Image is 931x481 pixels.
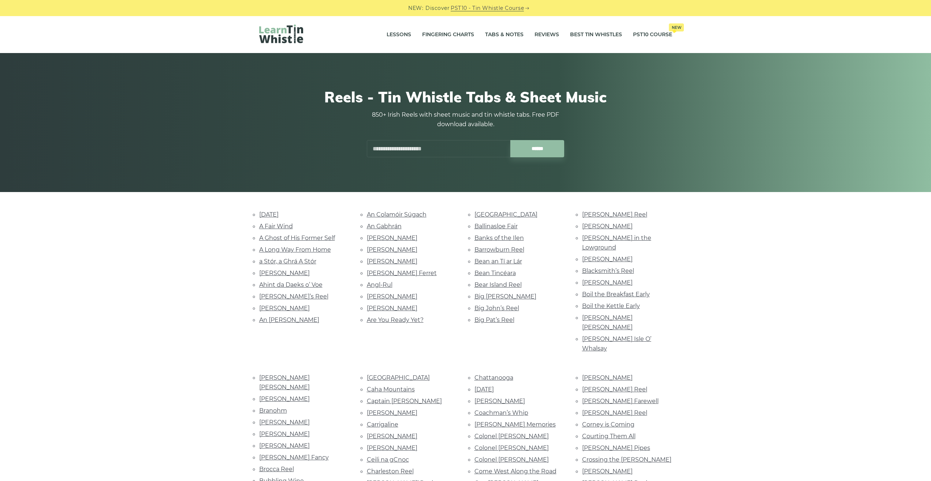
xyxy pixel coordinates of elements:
a: Bean an Tí ar Lár [474,258,522,265]
a: Best Tin Whistles [570,26,622,44]
img: LearnTinWhistle.com [259,25,303,43]
a: Courting Them All [582,433,636,440]
a: [PERSON_NAME] [259,419,310,426]
a: [PERSON_NAME] [259,395,310,402]
a: Corney is Coming [582,421,634,428]
a: [PERSON_NAME] [474,398,525,405]
a: Big John’s Reel [474,305,519,312]
a: [PERSON_NAME] [582,223,633,230]
a: A Ghost of His Former Self [259,234,335,241]
a: [PERSON_NAME] [367,246,417,253]
a: Big [PERSON_NAME] [474,293,536,300]
a: [PERSON_NAME] Reel [582,409,647,416]
a: Ahint da Daeks o’ Voe [259,281,323,288]
a: Tabs & Notes [485,26,524,44]
a: [GEOGRAPHIC_DATA] [367,374,430,381]
a: [PERSON_NAME] Ferret [367,270,437,277]
a: [PERSON_NAME] [259,442,310,449]
a: [PERSON_NAME] Reel [582,211,647,218]
a: Crossing the [PERSON_NAME] [582,456,671,463]
a: [PERSON_NAME] [PERSON_NAME] [582,314,633,331]
a: Captain [PERSON_NAME] [367,398,442,405]
a: Are You Ready Yet? [367,316,424,323]
a: [PERSON_NAME] Isle O’ Whalsay [582,335,651,352]
a: Fingering Charts [422,26,474,44]
a: Charleston Reel [367,468,414,475]
a: Branohm [259,407,287,414]
a: Big Pat’s Reel [474,316,514,323]
a: [DATE] [474,386,494,393]
a: Caha Mountains [367,386,415,393]
a: Reviews [535,26,559,44]
a: [PERSON_NAME] [582,374,633,381]
a: PST10 CourseNew [633,26,672,44]
a: A Long Way From Home [259,246,331,253]
a: [PERSON_NAME] [259,270,310,277]
a: Boil the Breakfast Early [582,291,650,298]
a: Chattanooga [474,374,513,381]
a: Boil the Kettle Early [582,302,640,309]
a: Barrowburn Reel [474,246,524,253]
a: An Colamóir Súgach [367,211,427,218]
a: [PERSON_NAME] [259,305,310,312]
span: New [669,23,684,31]
a: [PERSON_NAME]’s Reel [259,293,328,300]
a: [PERSON_NAME] [259,431,310,437]
a: [PERSON_NAME] [367,293,417,300]
a: [PERSON_NAME] [582,279,633,286]
a: Angl-Rul [367,281,392,288]
a: Bean Tincéara [474,270,516,277]
a: Come West Along the Road [474,468,556,475]
a: [PERSON_NAME] [367,234,417,241]
a: [PERSON_NAME] Memories [474,421,556,428]
a: An [PERSON_NAME] [259,316,319,323]
p: 850+ Irish Reels with sheet music and tin whistle tabs. Free PDF download available. [367,110,565,129]
a: Bear Island Reel [474,281,522,288]
a: [PERSON_NAME] [367,444,417,451]
h1: Reels - Tin Whistle Tabs & Sheet Music [259,88,672,106]
a: Carrigaline [367,421,398,428]
a: [PERSON_NAME] [582,468,633,475]
a: [DATE] [259,211,279,218]
a: Ceili na gCnoc [367,456,409,463]
a: Banks of the Ilen [474,234,524,241]
a: Ballinasloe Fair [474,223,518,230]
a: Coachman’s Whip [474,409,528,416]
a: [PERSON_NAME] [367,433,417,440]
a: Lessons [387,26,411,44]
a: [GEOGRAPHIC_DATA] [474,211,537,218]
a: A Fair Wind [259,223,293,230]
a: Colonel [PERSON_NAME] [474,456,549,463]
a: [PERSON_NAME] Farewell [582,398,659,405]
a: Blacksmith’s Reel [582,267,634,274]
a: [PERSON_NAME] [367,258,417,265]
a: Colonel [PERSON_NAME] [474,433,549,440]
a: a Stór, a Ghrá A Stór [259,258,316,265]
a: [PERSON_NAME] [367,305,417,312]
a: Colonel [PERSON_NAME] [474,444,549,451]
a: [PERSON_NAME] [PERSON_NAME] [259,374,310,391]
a: [PERSON_NAME] Reel [582,386,647,393]
a: An Gabhrán [367,223,402,230]
a: [PERSON_NAME] [367,409,417,416]
a: Brocca Reel [259,466,294,473]
a: [PERSON_NAME] Fancy [259,454,329,461]
a: [PERSON_NAME] Pipes [582,444,650,451]
a: [PERSON_NAME] [582,256,633,263]
a: [PERSON_NAME] in the Lowground [582,234,651,251]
